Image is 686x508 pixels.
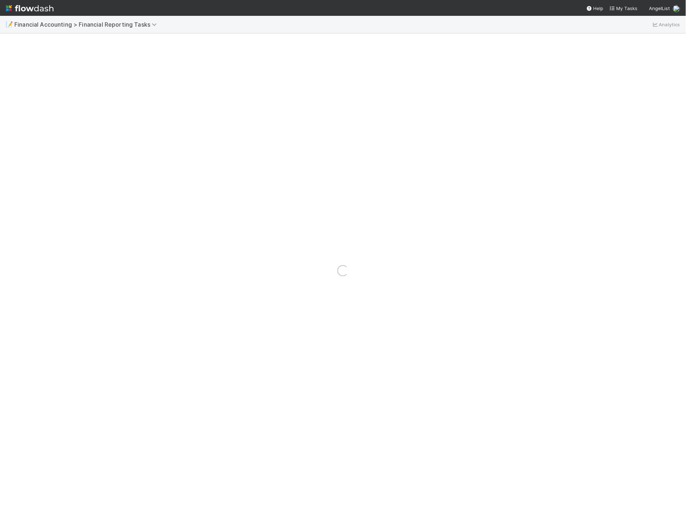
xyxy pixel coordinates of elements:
span: My Tasks [609,5,638,11]
span: AngelList [649,5,670,11]
span: Financial Accounting > Financial Reporting Tasks [14,21,160,28]
a: Analytics [652,20,680,29]
img: logo-inverted-e16ddd16eac7371096b0.svg [6,2,54,14]
a: My Tasks [609,5,638,12]
div: Help [586,5,604,12]
img: avatar_c7c7de23-09de-42ad-8e02-7981c37ee075.png [673,5,680,12]
span: 📝 [6,21,13,27]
